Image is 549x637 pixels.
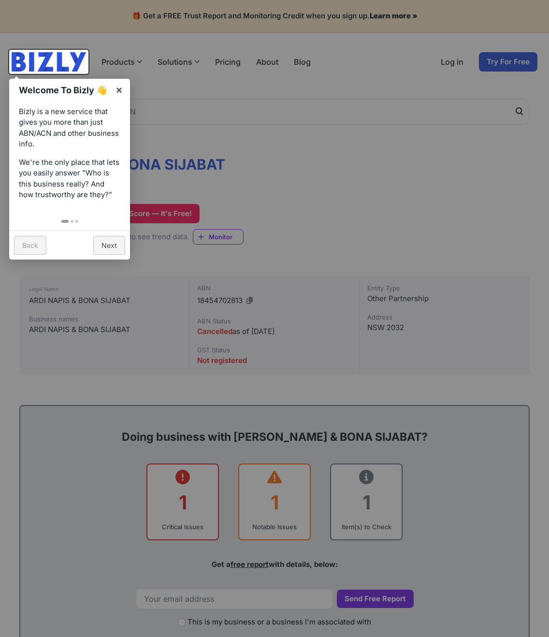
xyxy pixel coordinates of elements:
[19,157,120,201] p: We're the only place that lets you easily answer "Who is this business really? And how trustworth...
[108,79,130,101] a: ×
[14,236,46,255] a: Back
[93,236,125,255] a: Next
[19,106,120,150] p: Bizly is a new service that gives you more than just ABN/ACN and other business info.
[19,84,110,97] h1: Welcome To Bizly 👋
